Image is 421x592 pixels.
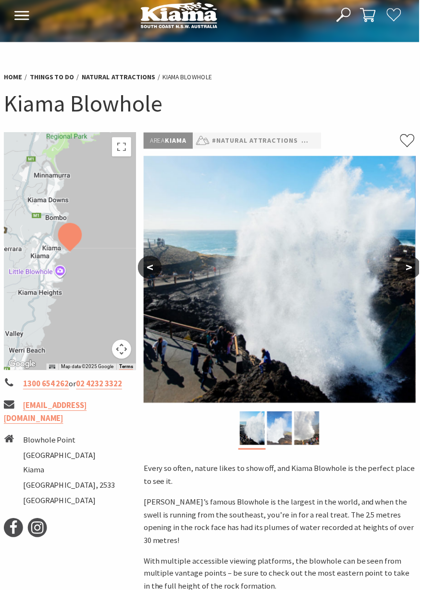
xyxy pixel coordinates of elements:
[76,380,123,391] a: 02 4232 3322
[296,413,321,447] img: Kiama Blowhole
[144,498,417,549] p: [PERSON_NAME]’s famous Blowhole is the largest in the world, and when the swell is running from t...
[30,73,74,82] a: Things To Do
[6,359,38,372] a: Click to see this area on Google Maps
[150,136,166,145] span: Area
[23,496,115,509] li: [GEOGRAPHIC_DATA]
[144,157,417,405] img: Close up of the Kiama Blowhole
[23,466,115,479] li: Kiama
[138,257,162,280] button: <
[268,413,293,447] img: Kiama Blowhole
[144,133,194,149] p: Kiama
[163,72,213,83] li: Kiama Blowhole
[4,402,87,426] a: [EMAIL_ADDRESS][DOMAIN_NAME]
[23,435,115,448] li: Blowhole Point
[4,73,22,82] a: Home
[82,73,156,82] a: Natural Attractions
[23,451,115,464] li: [GEOGRAPHIC_DATA]
[112,138,132,157] button: Toggle fullscreen view
[4,88,417,119] h1: Kiama Blowhole
[141,2,218,28] img: Kiama Logo
[144,464,417,490] p: Every so often, nature likes to show off, and Kiama Blowhole is the perfect place to see it.
[213,136,299,147] a: #Natural Attractions
[62,366,114,371] span: Map data ©2025 Google
[112,341,132,360] button: Map camera controls
[4,379,136,392] li: or
[23,481,115,494] li: [GEOGRAPHIC_DATA], 2533
[6,359,38,372] img: Google
[23,380,69,391] a: 1300 654 262
[49,365,56,372] button: Keyboard shortcuts
[241,413,266,447] img: Close up of the Kiama Blowhole
[120,366,134,371] a: Terms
